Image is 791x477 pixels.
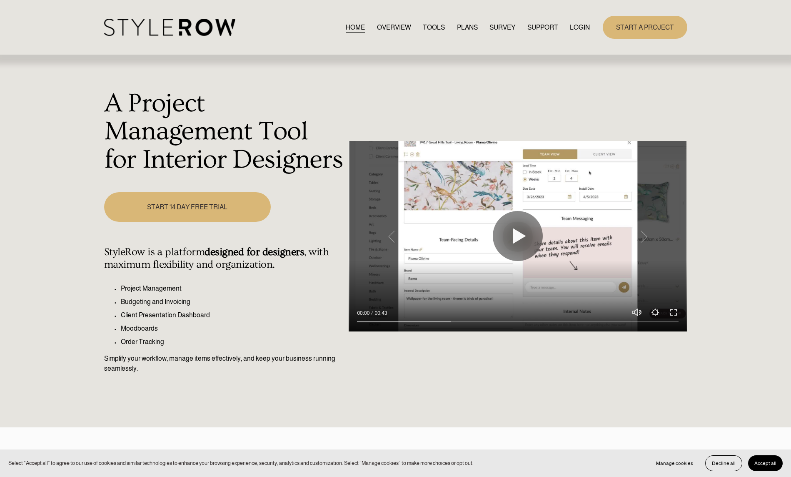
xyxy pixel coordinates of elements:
[748,455,783,471] button: Accept all
[104,19,235,36] img: StyleRow
[423,22,445,33] a: TOOLS
[121,324,344,334] p: Moodboards
[712,460,736,466] span: Decline all
[527,22,558,33] a: folder dropdown
[346,22,365,33] a: HOME
[121,297,344,307] p: Budgeting and Invoicing
[104,354,344,374] p: Simplify your workflow, manage items effectively, and keep your business running seamlessly.
[104,246,344,271] h4: StyleRow is a platform , with maximum flexibility and organization.
[493,211,543,261] button: Play
[104,90,344,174] h1: A Project Management Tool for Interior Designers
[205,246,304,258] strong: designed for designers
[8,459,474,467] p: Select “Accept all” to agree to our use of cookies and similar technologies to enhance your brows...
[377,22,411,33] a: OVERVIEW
[570,22,590,33] a: LOGIN
[650,455,699,471] button: Manage cookies
[603,16,687,39] a: START A PROJECT
[457,22,478,33] a: PLANS
[121,310,344,320] p: Client Presentation Dashboard
[121,337,344,347] p: Order Tracking
[104,192,271,222] a: START 14 DAY FREE TRIAL
[705,455,742,471] button: Decline all
[656,460,693,466] span: Manage cookies
[489,22,515,33] a: SURVEY
[357,309,372,317] div: Current time
[357,319,679,324] input: Seek
[754,460,776,466] span: Accept all
[372,309,389,317] div: Duration
[121,284,344,294] p: Project Management
[527,23,558,33] span: SUPPORT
